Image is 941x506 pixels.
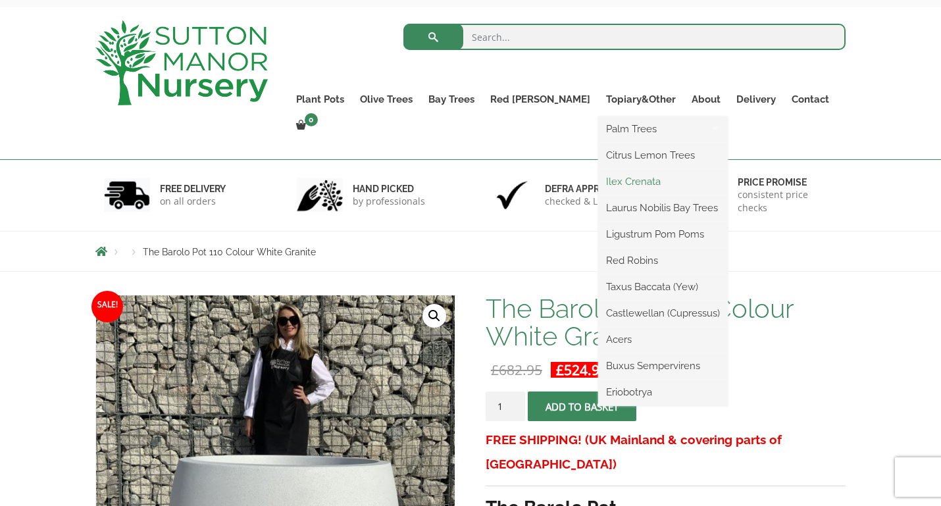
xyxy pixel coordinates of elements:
[104,178,150,212] img: 1.jpg
[352,90,420,109] a: Olive Trees
[297,178,343,212] img: 2.jpg
[353,195,425,208] p: by professionals
[95,20,268,105] img: logo
[556,361,564,379] span: £
[598,303,728,323] a: Castlewellan (Cupressus)
[598,251,728,270] a: Red Robins
[545,195,632,208] p: checked & Licensed
[598,330,728,349] a: Acers
[598,382,728,402] a: Eriobotrya
[598,224,728,244] a: Ligustrum Pom Poms
[288,90,352,109] a: Plant Pots
[486,392,525,421] input: Product quantity
[598,356,728,376] a: Buxus Sempervirens
[545,183,632,195] h6: Defra approved
[738,176,838,188] h6: Price promise
[728,90,784,109] a: Delivery
[422,304,446,328] a: View full-screen image gallery
[598,198,728,218] a: Laurus Nobilis Bay Trees
[353,183,425,195] h6: hand picked
[482,90,598,109] a: Red [PERSON_NAME]
[684,90,728,109] a: About
[160,195,226,208] p: on all orders
[305,113,318,126] span: 0
[486,428,846,476] h3: FREE SHIPPING! (UK Mainland & covering parts of [GEOGRAPHIC_DATA])
[598,172,728,191] a: Ilex Crenata
[91,291,123,322] span: Sale!
[420,90,482,109] a: Bay Trees
[491,361,499,379] span: £
[486,295,846,350] h1: The Barolo Pot 110 Colour White Granite
[556,361,607,379] bdi: 524.95
[598,277,728,297] a: Taxus Baccata (Yew)
[598,90,684,109] a: Topiary&Other
[489,178,535,212] img: 3.jpg
[528,392,636,421] button: Add to basket
[143,247,316,257] span: The Barolo Pot 110 Colour White Granite
[160,183,226,195] h6: FREE DELIVERY
[491,361,542,379] bdi: 682.95
[403,24,846,50] input: Search...
[95,246,846,257] nav: Breadcrumbs
[784,90,837,109] a: Contact
[598,119,728,139] a: Palm Trees
[288,116,322,135] a: 0
[598,145,728,165] a: Citrus Lemon Trees
[738,188,838,215] p: consistent price checks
